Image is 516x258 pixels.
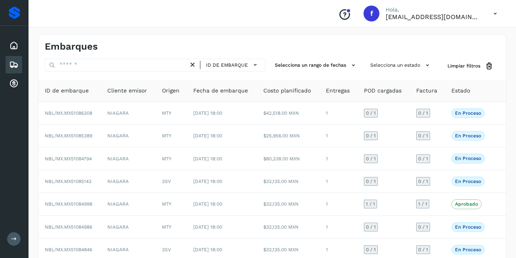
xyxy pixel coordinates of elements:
button: Selecciona un estado [367,59,435,72]
span: 0 / 1 [418,179,428,184]
span: NBL/MX.MX51086308 [45,110,92,116]
span: NBL/MX.MX51084794 [45,156,92,162]
p: En proceso [455,224,481,230]
td: MTY [156,193,187,216]
p: Aprobado [455,201,478,207]
span: Limpiar filtros [447,62,480,69]
td: NIAGARA [101,170,155,193]
span: Costo planificado [263,87,311,95]
div: Embarques [6,56,22,73]
button: Limpiar filtros [441,59,500,73]
button: ID de embarque [204,59,262,71]
span: POD cargadas [364,87,402,95]
td: 1 [320,193,358,216]
span: Estado [451,87,470,95]
span: 0 / 1 [418,156,428,161]
td: NIAGARA [101,193,155,216]
span: [DATE] 18:00 [193,133,222,139]
p: facturacion@protransport.com.mx [386,13,481,21]
div: Inicio [6,37,22,54]
span: 0 / 1 [418,111,428,116]
span: NBL/MX.MX51084846 [45,247,92,252]
span: ID de embarque [45,87,89,95]
p: Hola, [386,6,481,13]
span: [DATE] 18:00 [193,110,222,116]
span: NBL/MX.MX51084998 [45,201,92,207]
td: $25,956.00 MXN [257,125,320,147]
td: MTY [156,147,187,170]
span: NBL/MX.MX51085389 [45,133,92,139]
p: En proceso [455,133,481,139]
span: [DATE] 18:00 [193,156,222,162]
td: NIAGARA [101,102,155,125]
h4: Embarques [45,41,98,52]
p: En proceso [455,156,481,161]
td: 1 [320,147,358,170]
button: Selecciona un rango de fechas [272,59,361,72]
td: $32,135.00 MXN [257,193,320,216]
td: 3SV [156,170,187,193]
span: Cliente emisor [107,87,147,95]
span: Entregas [326,87,350,95]
span: 0 / 1 [366,247,376,252]
div: Cuentas por cobrar [6,75,22,92]
span: 0 / 1 [366,156,376,161]
td: MTY [156,102,187,125]
p: En proceso [455,179,481,184]
span: 0 / 1 [366,179,376,184]
span: 0 / 1 [366,225,376,229]
span: NBL/MX.MX51085143 [45,179,91,184]
td: NIAGARA [101,147,155,170]
td: 1 [320,102,358,125]
span: NBL/MX.MX51084986 [45,224,92,230]
p: En proceso [455,247,481,252]
span: [DATE] 18:00 [193,247,222,252]
td: $42,518.00 MXN [257,102,320,125]
span: 0 / 1 [366,133,376,138]
td: 1 [320,125,358,147]
td: 1 [320,216,358,239]
span: Origen [162,87,179,95]
span: 1 / 1 [366,202,375,206]
span: 1 / 1 [418,202,427,206]
td: MTY [156,216,187,239]
span: ID de embarque [206,62,248,69]
span: Fecha de embarque [193,87,248,95]
span: 0 / 1 [366,111,376,116]
span: 0 / 1 [418,247,428,252]
span: 0 / 1 [418,133,428,138]
td: $32,135.00 MXN [257,216,320,239]
td: NIAGARA [101,125,155,147]
td: 1 [320,170,358,193]
span: Factura [416,87,437,95]
td: $32,135.00 MXN [257,170,320,193]
span: 0 / 1 [418,225,428,229]
td: $80,338.00 MXN [257,147,320,170]
span: [DATE] 18:00 [193,201,222,207]
p: En proceso [455,110,481,116]
td: MTY [156,125,187,147]
span: [DATE] 18:00 [193,179,222,184]
td: NIAGARA [101,216,155,239]
span: [DATE] 18:00 [193,224,222,230]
